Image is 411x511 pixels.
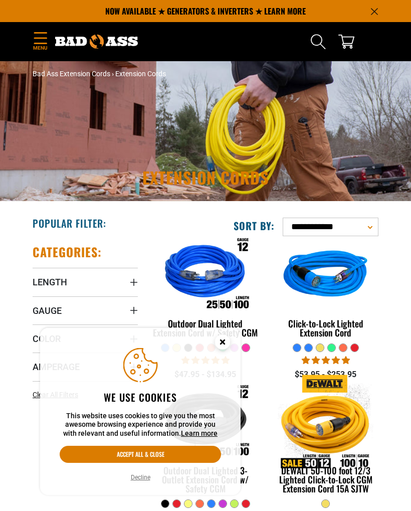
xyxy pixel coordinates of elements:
button: Decline [128,472,153,482]
span: Menu [33,44,48,52]
a: Outdoor Dual Lighted Extension Cord w/ Safety CGM Outdoor Dual Lighted Extension Cord w/ Safety CGM [153,244,258,343]
span: Length [33,276,67,288]
h2: We use cookies [60,391,221,404]
a: Bad Ass Extension Cords [33,70,110,78]
a: DEWALT 50-100 foot 12/3 Lighted Click-to-Lock CGM Extension Cord 15A SJTW DEWALT 50-100 foot 12/3... [273,391,378,499]
img: blue [273,228,379,323]
img: Outdoor Dual Lighted Extension Cord w/ Safety CGM [152,228,259,323]
a: Outdoor Dual Lighted 3-Outlet Extension Cord w/ Safety CGM Outdoor Dual Lighted 3-Outlet Extensio... [153,391,258,499]
summary: Search [310,34,326,50]
div: Click-to-Lock Lighted Extension Cord [273,319,378,337]
summary: Amperage [33,353,138,381]
button: Accept all & close [60,446,221,463]
div: $53.95 - $253.95 [273,369,378,381]
img: Bad Ass Extension Cords [55,35,138,49]
div: DEWALT 50-100 foot 12/3 Lighted Click-to-Lock CGM Extension Cord 15A SJTW [273,466,378,493]
span: Gauge [33,305,62,316]
span: Amperage [33,361,80,373]
img: DEWALT 50-100 foot 12/3 Lighted Click-to-Lock CGM Extension Cord 15A SJTW [273,375,379,470]
h2: Popular Filter: [33,217,106,230]
a: blue Click-to-Lock Lighted Extension Cord [273,244,378,343]
span: Extension Cords [115,70,166,78]
span: 4.87 stars [302,356,350,365]
p: This website uses cookies to give you the most awesome browsing experience and provide you with r... [60,412,221,438]
label: Sort by: [234,219,275,232]
span: Color [33,333,61,345]
span: › [112,70,114,78]
a: Learn more [181,429,218,437]
summary: Menu [33,30,48,54]
summary: Gauge [33,296,138,324]
a: Clear All Filters [33,390,82,400]
summary: Color [33,324,138,353]
h2: Categories: [33,244,102,260]
span: Clear All Filters [33,391,78,399]
aside: Cookie Consent [40,328,241,495]
summary: Length [33,268,138,296]
h1: Extension Cords [33,169,378,186]
nav: breadcrumbs [33,69,378,79]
